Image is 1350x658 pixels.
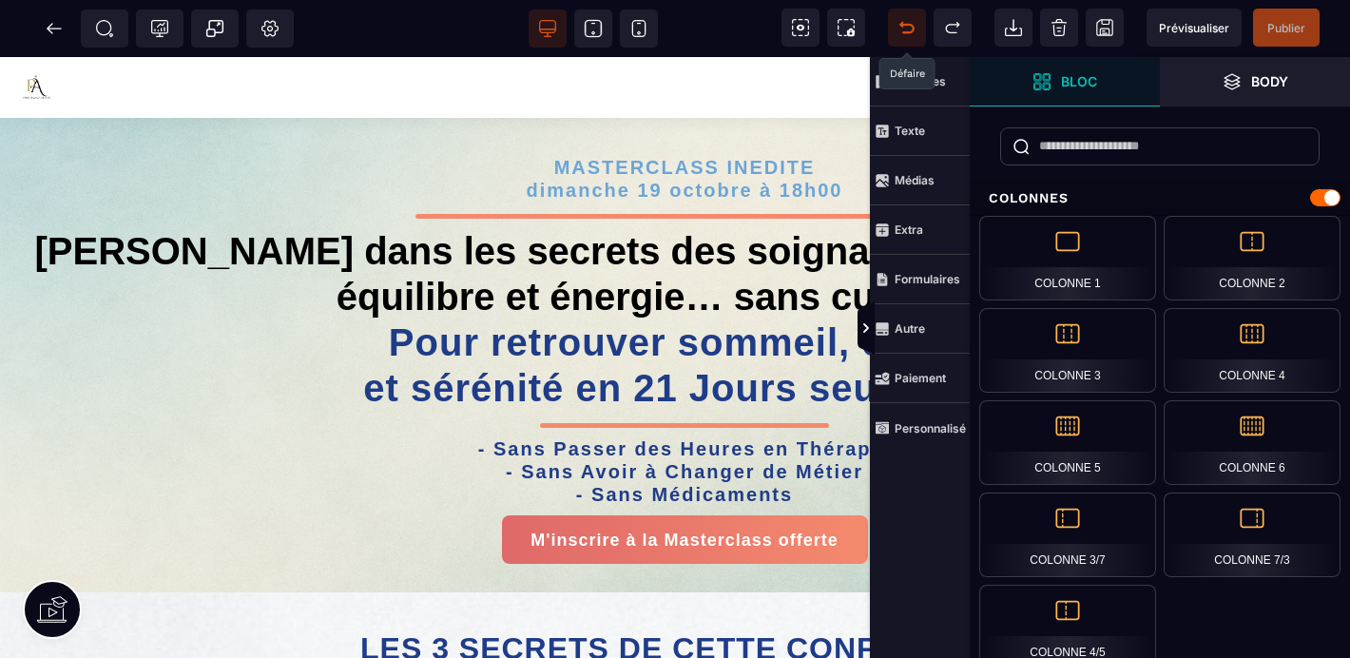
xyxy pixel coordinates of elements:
strong: Formulaires [895,272,960,286]
h1: : Pour retrouver sommeil, clarté et sérénité en 21 Jours seulement [29,162,1340,363]
span: Rétablir [934,9,972,47]
strong: Autre [895,321,925,336]
span: Enregistrer le contenu [1253,9,1320,47]
span: Défaire [888,9,926,47]
span: Colonnes [870,57,970,106]
span: Retour [35,10,73,48]
div: Colonne 3 [979,308,1156,393]
span: Afficher les vues [970,300,989,358]
span: Réglages Body [260,19,280,38]
span: Métadata SEO [81,10,128,48]
span: Voir mobile [620,10,658,48]
span: Importer [994,9,1032,47]
span: Créer une alerte modale [191,10,239,48]
div: Colonne 3/7 [979,493,1156,577]
span: Prévisualiser [1159,21,1229,35]
div: Colonne 1 [979,216,1156,300]
span: Voir tablette [574,10,612,48]
span: SEO [95,19,114,38]
button: M'inscrire à la Masterclass [1103,10,1339,51]
span: Capture d'écran [827,9,865,47]
span: Popup [205,19,224,38]
span: Extra [870,205,970,255]
strong: Extra [895,223,923,237]
div: Colonne 7/3 [1164,493,1340,577]
strong: Body [1251,74,1288,88]
div: Colonne 2 [1164,216,1340,300]
span: Texte [870,106,970,156]
span: Favicon [246,10,294,48]
strong: Paiement [895,371,946,385]
span: Tracking [150,19,169,38]
h1: LES 3 SECRETS DE CETTE CONFERENCE [29,564,1340,619]
span: Code de suivi [136,10,183,48]
span: Ouvrir les blocs [970,57,1160,106]
span: Formulaires [870,255,970,304]
strong: Médias [895,173,935,187]
span: Médias [870,156,970,205]
strong: Bloc [1061,74,1097,88]
h2: - Sans Passer des Heures en Thérapie - Sans Avoir à Changer de Métier - Sans Médicaments [29,371,1340,458]
span: Ouvrir les calques [1160,57,1350,106]
button: M'inscrire à la Masterclass offerte [502,458,868,507]
span: Paiement [870,354,970,403]
div: Colonnes [970,181,1350,216]
span: Voir bureau [529,10,567,48]
img: 86e1ef72b690ae2b79141b6fe276df02.png [16,10,55,49]
strong: [PERSON_NAME] dans les secrets des soignants qui ont retrouvé sens, équilibre et énergie… sans cu... [34,173,1334,261]
strong: Texte [895,124,925,138]
span: Personnalisé [870,403,970,453]
div: Colonne 4 [1164,308,1340,393]
span: Publier [1267,21,1305,35]
div: Colonne 6 [1164,400,1340,485]
div: Colonne 5 [979,400,1156,485]
span: Aperçu [1147,9,1242,47]
span: Voir les composants [781,9,820,47]
strong: Personnalisé [895,421,966,435]
span: Autre [870,304,970,354]
h2: MASTERCLASS INEDITE dimanche 19 octobre à 18h00 [29,89,1340,154]
span: Enregistrer [1086,9,1124,47]
span: Nettoyage [1040,9,1078,47]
